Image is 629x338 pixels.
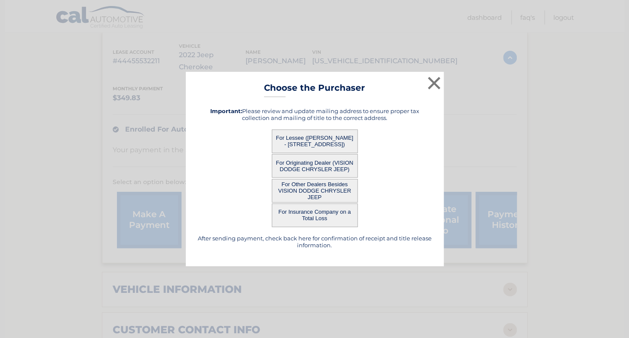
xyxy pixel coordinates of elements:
[272,179,358,203] button: For Other Dealers Besides VISION DODGE CHRYSLER JEEP
[272,154,358,178] button: For Originating Dealer (VISION DODGE CHRYSLER JEEP)
[196,235,433,249] h5: After sending payment, check back here for confirmation of receipt and title release information.
[196,108,433,121] h5: Please review and update mailing address to ensure proper tax collection and mailing of title to ...
[272,129,358,153] button: For Lessee ([PERSON_NAME] - [STREET_ADDRESS])
[210,108,242,114] strong: Important:
[264,83,365,98] h3: Choose the Purchaser
[272,203,358,227] button: For Insurance Company on a Total Loss
[426,74,443,92] button: ×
